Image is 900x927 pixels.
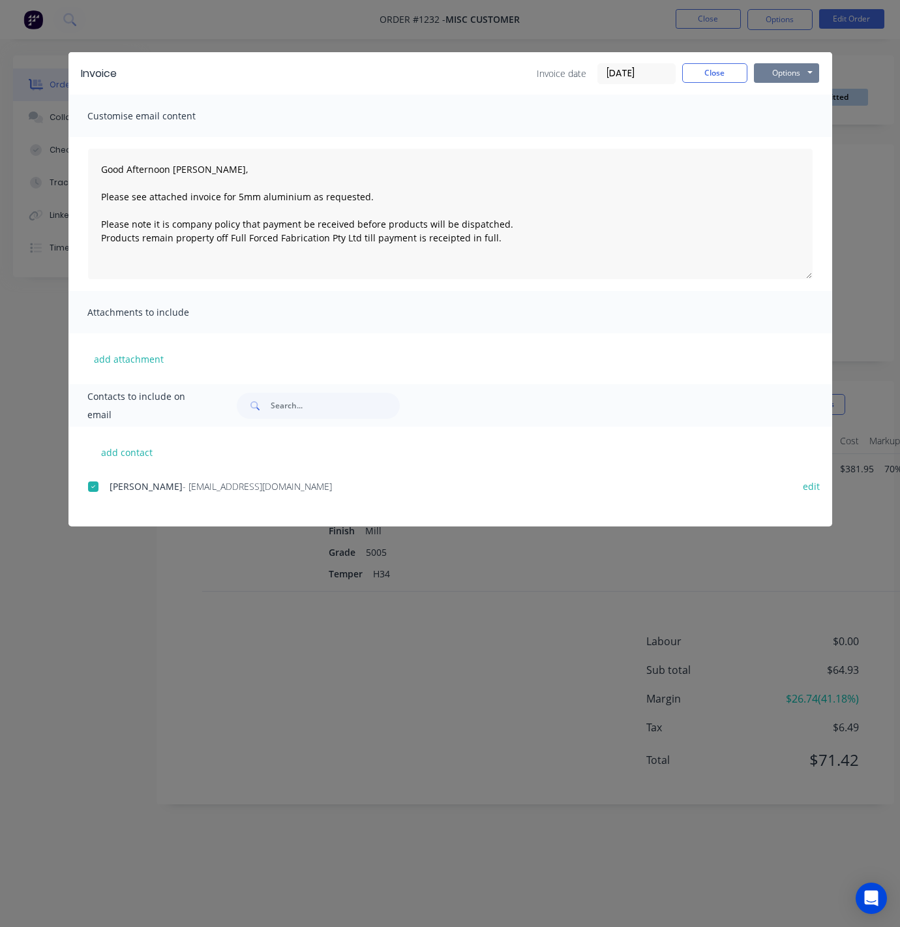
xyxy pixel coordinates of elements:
div: Invoice [82,66,117,82]
input: Search... [271,393,400,419]
span: Customise email content [88,107,232,125]
span: - [EMAIL_ADDRESS][DOMAIN_NAME] [183,480,333,493]
button: Options [754,63,819,83]
textarea: Good Afternoon [PERSON_NAME], Please see attached invoice for 5mm aluminium as requested. Please ... [88,149,813,279]
span: Contacts to include on email [88,388,205,424]
span: Attachments to include [88,303,232,322]
button: add contact [88,442,166,462]
div: Open Intercom Messenger [856,883,887,914]
span: [PERSON_NAME] [110,480,183,493]
button: Close [682,63,747,83]
button: add attachment [88,349,171,369]
span: Invoice date [537,67,587,80]
button: edit [795,478,828,495]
